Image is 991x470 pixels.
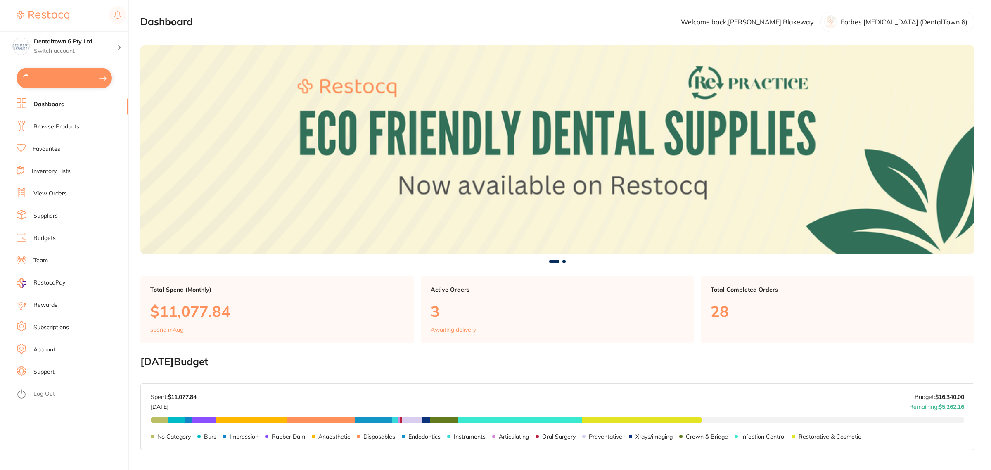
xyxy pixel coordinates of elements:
[13,38,29,55] img: Dentaltown 6 Pty Ltd
[34,47,117,55] p: Switch account
[168,393,197,401] strong: $11,077.84
[33,123,79,131] a: Browse Products
[33,212,58,220] a: Suppliers
[915,394,964,400] p: Budget:
[318,433,350,440] p: Anaesthetic
[150,303,404,320] p: $11,077.84
[33,234,56,242] a: Budgets
[909,400,964,410] p: Remaining:
[33,323,69,332] a: Subscriptions
[33,368,55,376] a: Support
[33,390,55,398] a: Log Out
[33,190,67,198] a: View Orders
[33,279,65,287] span: RestocqPay
[204,433,216,440] p: Burs
[408,433,441,440] p: Endodontics
[140,276,414,343] a: Total Spend (Monthly)$11,077.84spend inAug
[17,278,65,288] a: RestocqPay
[431,303,685,320] p: 3
[939,403,964,411] strong: $5,262.16
[454,433,486,440] p: Instruments
[711,286,965,293] p: Total Completed Orders
[686,433,728,440] p: Crown & Bridge
[421,276,695,343] a: Active Orders3Awaiting delivery
[33,145,60,153] a: Favourites
[431,326,476,333] p: Awaiting delivery
[17,11,69,21] img: Restocq Logo
[635,433,673,440] p: Xrays/imaging
[17,278,26,288] img: RestocqPay
[33,256,48,265] a: Team
[363,433,395,440] p: Disposables
[741,433,785,440] p: Infection Control
[589,433,622,440] p: Preventative
[230,433,258,440] p: Impression
[542,433,576,440] p: Oral Surgery
[151,394,197,400] p: Spent:
[272,433,305,440] p: Rubber Dam
[499,433,529,440] p: Articulating
[151,400,197,410] p: [DATE]
[33,100,65,109] a: Dashboard
[33,346,55,354] a: Account
[140,16,193,28] h2: Dashboard
[711,303,965,320] p: 28
[17,388,126,401] button: Log Out
[157,433,191,440] p: No Category
[150,286,404,293] p: Total Spend (Monthly)
[681,18,814,26] p: Welcome back, [PERSON_NAME] Blakeway
[935,393,964,401] strong: $16,340.00
[34,38,117,46] h4: Dentaltown 6 Pty Ltd
[701,276,974,343] a: Total Completed Orders28
[140,45,974,254] img: Dashboard
[33,301,57,309] a: Rewards
[799,433,861,440] p: Restorative & Cosmetic
[32,167,71,176] a: Inventory Lists
[841,18,967,26] p: Forbes [MEDICAL_DATA] (DentalTown 6)
[140,356,974,368] h2: [DATE] Budget
[17,6,69,25] a: Restocq Logo
[150,326,183,333] p: spend in Aug
[431,286,685,293] p: Active Orders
